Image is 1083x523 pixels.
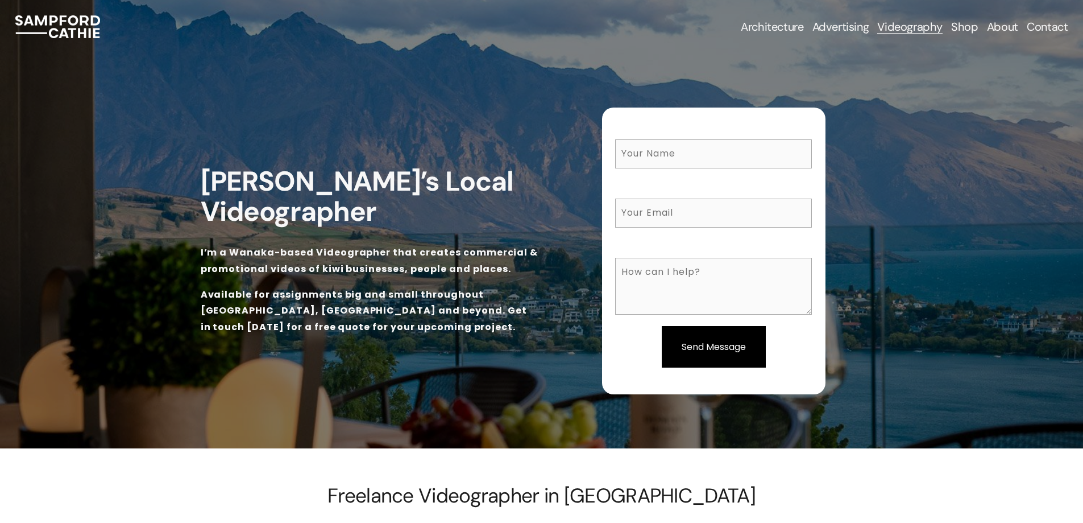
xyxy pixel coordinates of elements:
[201,288,529,334] strong: Available for assignments big and small throughout [GEOGRAPHIC_DATA], [GEOGRAPHIC_DATA] and beyon...
[615,199,812,228] input: Your Email
[201,246,541,275] strong: I’m a Wanaka-based Videographer that creates commercial & promotional videos of kiwi businesses, ...
[682,340,746,353] span: Send Message
[201,163,520,229] strong: [PERSON_NAME]’s Local Videographer
[877,19,943,35] a: Videography
[812,20,869,34] span: Advertising
[615,139,812,168] input: Your Name
[741,19,803,35] a: folder dropdown
[812,19,869,35] a: folder dropdown
[741,20,803,34] span: Architecture
[201,484,883,507] h2: Freelance Videographer in [GEOGRAPHIC_DATA]
[1027,19,1068,35] a: Contact
[951,19,978,35] a: Shop
[15,15,100,38] img: Sampford Cathie Photo + Video
[662,326,766,368] button: Send MessageSend Message
[987,19,1018,35] a: About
